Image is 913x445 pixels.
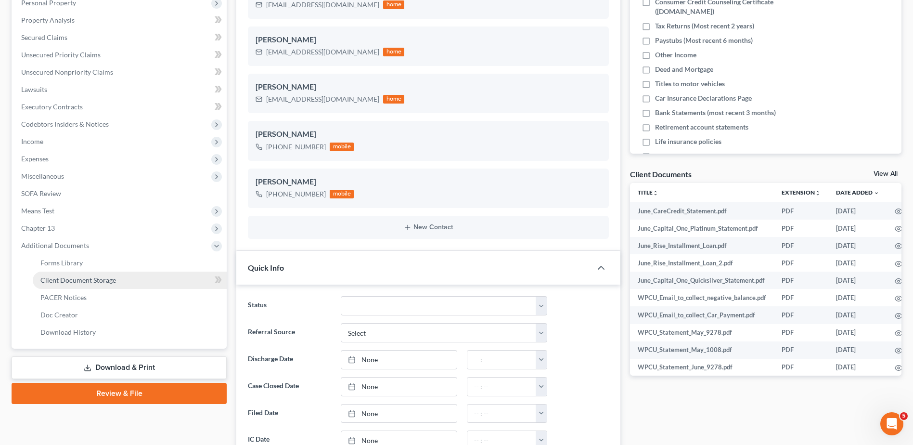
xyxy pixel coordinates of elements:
a: Property Analysis [13,12,227,29]
span: Secured Claims [21,33,67,41]
a: Date Added expand_more [836,189,879,196]
span: Deed and Mortgage [655,65,713,74]
div: [EMAIL_ADDRESS][DOMAIN_NAME] [266,47,379,57]
span: Unsecured Nonpriority Claims [21,68,113,76]
div: [PHONE_NUMBER] [266,142,326,152]
a: Doc Creator [33,306,227,324]
td: PDF [774,272,828,289]
label: Status [243,296,335,315]
span: Chapter 13 [21,224,55,232]
span: Quick Info [248,263,284,272]
td: PDF [774,202,828,220]
a: SOFA Review [13,185,227,202]
span: PACER Notices [40,293,87,301]
span: Client Document Storage [40,276,116,284]
td: PDF [774,289,828,306]
a: Download History [33,324,227,341]
a: Extensionunfold_more [782,189,821,196]
span: Separation Agreements or Divorce Decrees [655,151,784,161]
span: Lawsuits [21,85,47,93]
a: None [341,378,457,396]
a: View All [874,170,898,177]
td: PDF [774,341,828,359]
button: New Contact [256,223,601,231]
i: expand_more [874,190,879,196]
td: [DATE] [828,220,887,237]
td: [DATE] [828,341,887,359]
span: Codebtors Insiders & Notices [21,120,109,128]
td: [DATE] [828,306,887,324]
td: June_Rise_Installment_Loan.pdf [630,237,774,254]
span: Other Income [655,50,696,60]
span: Retirement account statements [655,122,748,132]
a: Client Document Storage [33,272,227,289]
td: [DATE] [828,237,887,254]
label: Referral Source [243,323,335,342]
span: Unsecured Priority Claims [21,51,101,59]
div: home [383,0,404,9]
div: [PHONE_NUMBER] [266,189,326,199]
div: [EMAIL_ADDRESS][DOMAIN_NAME] [266,94,379,104]
span: Executory Contracts [21,103,83,111]
td: [DATE] [828,272,887,289]
span: Tax Returns (Most recent 2 years) [655,21,754,31]
span: Income [21,137,43,145]
div: [PERSON_NAME] [256,34,601,46]
span: Bank Statements (most recent 3 months) [655,108,776,118]
span: Additional Documents [21,241,89,249]
a: None [341,405,457,423]
iframe: Intercom live chat [880,412,903,435]
td: WPCU_Statement_May_9278.pdf [630,324,774,341]
div: [PERSON_NAME] [256,129,601,140]
span: Forms Library [40,259,83,267]
td: WPCU_Email_to_collect_negative_balance.pdf [630,289,774,306]
div: [PERSON_NAME] [256,176,601,188]
span: Means Test [21,207,54,215]
input: -- : -- [467,351,536,369]
td: [DATE] [828,324,887,341]
span: Expenses [21,155,49,163]
td: [DATE] [828,202,887,220]
td: WPCU_Statement_June_9278.pdf [630,359,774,376]
td: June_Capital_One_Platinum_Statement.pdf [630,220,774,237]
a: Lawsuits [13,81,227,98]
span: Doc Creator [40,311,78,319]
i: unfold_more [653,190,658,196]
span: SOFA Review [21,189,61,197]
label: Case Closed Date [243,377,335,396]
td: PDF [774,254,828,272]
span: Titles to motor vehicles [655,79,725,89]
div: home [383,95,404,104]
a: Titleunfold_more [638,189,658,196]
a: Unsecured Nonpriority Claims [13,64,227,81]
td: [DATE] [828,289,887,306]
a: None [341,351,457,369]
td: PDF [774,220,828,237]
td: PDF [774,324,828,341]
span: Life insurance policies [655,137,721,146]
td: PDF [774,237,828,254]
label: Filed Date [243,404,335,423]
input: -- : -- [467,378,536,396]
span: Property Analysis [21,16,75,24]
td: WPCU_Email_to_collect_Car_Payment.pdf [630,306,774,324]
span: Miscellaneous [21,172,64,180]
td: [DATE] [828,254,887,272]
span: Car Insurance Declarations Page [655,93,752,103]
td: WPCU_Statement_May_1008.pdf [630,341,774,359]
td: June_CareCredit_Statement.pdf [630,202,774,220]
div: mobile [330,190,354,198]
td: PDF [774,359,828,376]
i: unfold_more [815,190,821,196]
td: PDF [774,306,828,324]
a: Unsecured Priority Claims [13,46,227,64]
a: PACER Notices [33,289,227,306]
div: mobile [330,143,354,151]
td: June_Rise_Installment_Loan_2.pdf [630,254,774,272]
div: home [383,48,404,56]
a: Review & File [12,383,227,404]
td: [DATE] [828,359,887,376]
a: Secured Claims [13,29,227,46]
td: June_Capital_One_Quicksilver_Statement.pdf [630,272,774,289]
span: Paystubs (Most recent 6 months) [655,36,753,45]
